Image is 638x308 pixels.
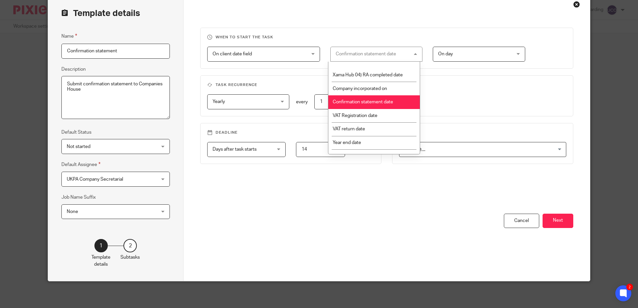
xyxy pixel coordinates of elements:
div: Close this dialog window [573,1,580,8]
h3: Deadline [207,130,374,135]
h3: Task recurrence [207,82,566,88]
span: Days after task starts [213,147,257,152]
label: Default Assignee [61,161,100,168]
span: Yearly [213,99,225,104]
span: On day [438,52,453,56]
button: Next [543,214,573,228]
span: VAT Registration date [333,113,377,118]
div: Cancel [504,214,539,228]
span: VAT return date [333,127,365,131]
div: 1 [94,239,108,252]
label: Default Status [61,129,91,136]
label: Description [61,66,86,73]
span: On client date field [213,52,252,56]
span: UKPA Company Secretarial [67,177,123,182]
span: Year end date [333,140,361,145]
span: Company incorporated on [333,86,387,91]
div: Search for option [399,142,566,157]
div: Confirmation statement date [336,52,396,56]
p: every [296,99,308,105]
label: Job Name Suffix [61,194,96,201]
h3: Tags [399,130,566,135]
div: 2 [626,284,633,290]
input: Search for option [400,144,562,155]
span: Xama Hub 04) RA completed date [333,73,403,77]
label: Name [61,32,77,40]
span: Registered For ROE [333,154,374,159]
span: None [67,209,78,214]
h2: Template details [61,8,140,19]
div: 2 [123,239,137,252]
p: Subtasks [120,254,140,261]
p: Template details [91,254,110,268]
textarea: Submit confirmation statement to Companies House [61,76,170,119]
span: Confirmation statement date [333,100,393,104]
span: Not started [67,144,90,149]
h3: When to start the task [207,35,566,40]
